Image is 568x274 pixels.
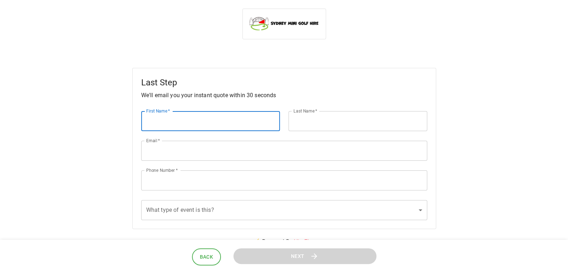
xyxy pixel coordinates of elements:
label: Phone Number [146,167,178,173]
label: Last Name [293,108,317,114]
a: HireFlex [294,238,315,245]
label: Email [146,138,160,144]
p: ⚡ Powered By [245,229,323,255]
h5: Last Step [141,77,427,88]
img: Sydney Mini Golf Hire logo [248,15,320,32]
p: We'll email you your instant quote within 30 seconds [141,91,427,100]
label: First Name [146,108,170,114]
